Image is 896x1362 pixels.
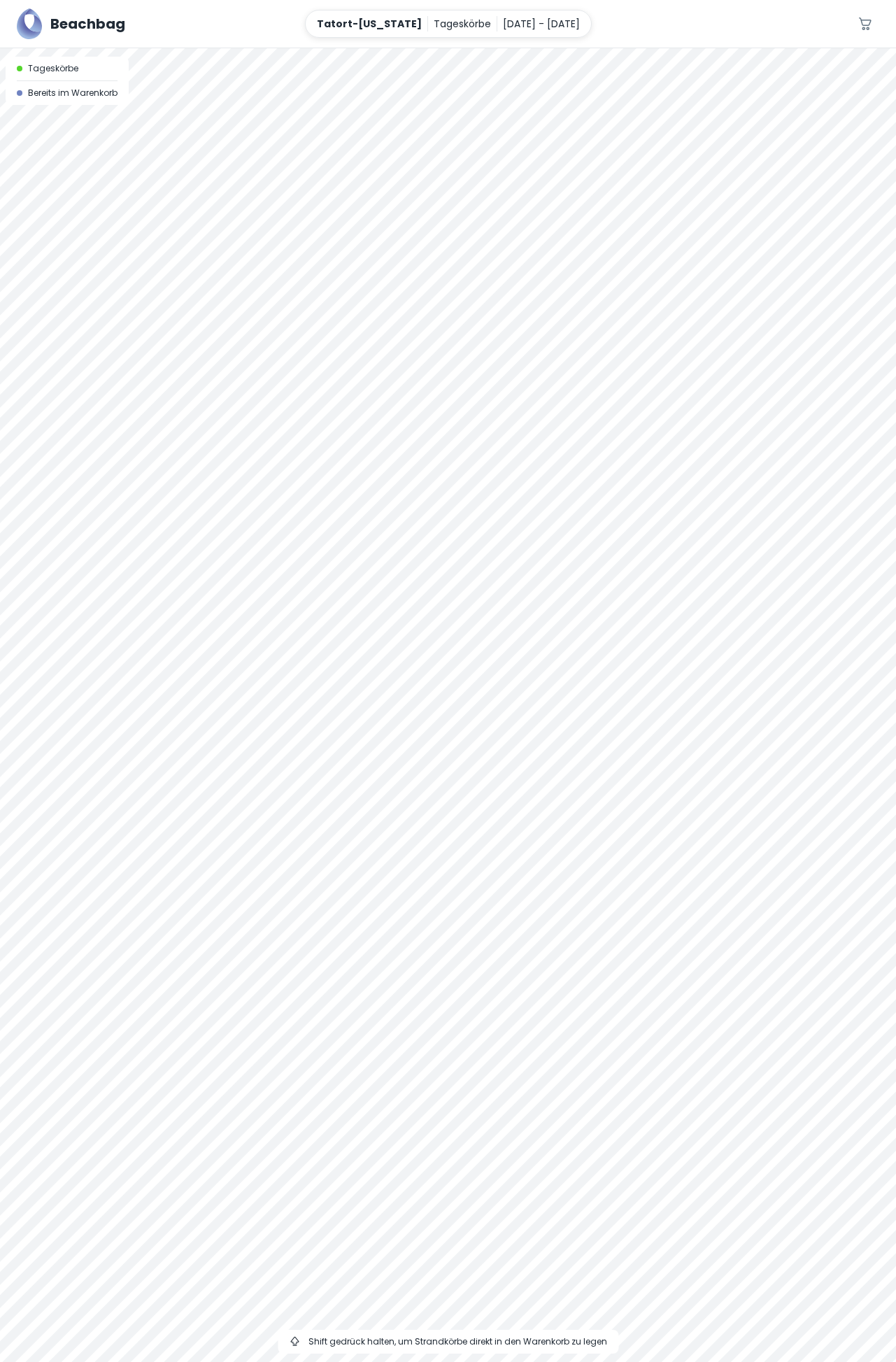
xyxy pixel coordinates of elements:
[503,16,580,31] p: [DATE] - [DATE]
[17,8,42,39] img: Beachbag
[434,16,491,31] p: Tageskörbe
[317,16,422,31] p: Tatort-[US_STATE]
[308,1335,607,1348] span: Shift gedrück halten, um Strandkörbe direkt in den Warenkorb zu legen
[50,13,125,34] h5: Beachbag
[28,87,118,99] span: Bereits im Warenkorb
[28,62,78,75] span: Tageskörbe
